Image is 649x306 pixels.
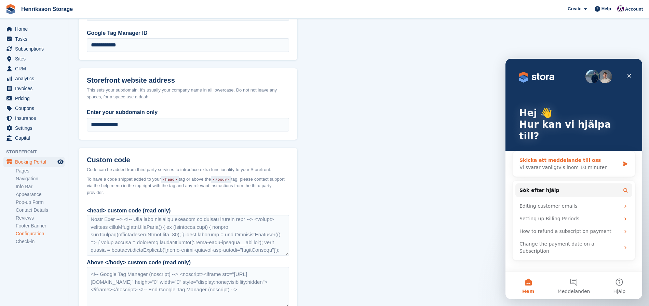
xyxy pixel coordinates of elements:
a: Henriksson Storage [18,3,76,15]
a: menu [3,157,65,167]
a: Pages [16,168,65,174]
a: menu [3,74,65,83]
code: <head> [161,176,179,183]
iframe: Intercom live chat [505,59,642,299]
div: Above </body> custom code (read only) [87,259,289,267]
span: Tasks [15,34,56,44]
label: Google Tag Manager ID [87,29,289,37]
a: Check-in [16,238,65,245]
a: menu [3,24,65,34]
span: Coupons [15,103,56,113]
a: menu [3,34,65,44]
span: Help [601,5,611,12]
span: Invoices [15,84,56,93]
a: menu [3,113,65,123]
a: Appearance [16,191,65,198]
a: menu [3,44,65,54]
div: Code can be added from third party services to introduce extra functionality to your Storefront. [87,166,289,173]
span: Analytics [15,74,56,83]
a: menu [3,123,65,133]
a: Footer Banner [16,223,65,229]
a: menu [3,94,65,103]
h2: Storefront website address [87,76,289,84]
div: <head> custom code (read only) [87,207,289,215]
label: Enter your subdomain only [87,108,289,116]
a: Contact Details [16,207,65,213]
a: menu [3,103,65,113]
a: menu [3,133,65,143]
span: Pricing [15,94,56,103]
span: Sites [15,54,56,64]
a: Navigation [16,176,65,182]
a: Configuration [16,231,65,237]
img: Joel Isaksson [617,5,624,12]
span: Create [568,5,581,12]
span: Home [15,24,56,34]
span: Account [625,6,643,13]
span: Settings [15,123,56,133]
a: Reviews [16,215,65,221]
a: menu [3,54,65,64]
a: Pop-up Form [16,199,65,206]
a: menu [3,84,65,93]
span: Insurance [15,113,56,123]
a: Info Bar [16,183,65,190]
div: This sets your subdomain. It's usually your company name in all lowercase. Do not not leave any s... [87,87,289,100]
img: stora-icon-8386f47178a22dfd0bd8f6a31ec36ba5ce8667c1dd55bd0f319d3a0aa187defe.svg [5,4,16,14]
a: Preview store [56,158,65,166]
span: Subscriptions [15,44,56,54]
span: Capital [15,133,56,143]
span: CRM [15,64,56,73]
code: </body> [211,176,231,183]
h2: Custom code [87,156,289,164]
a: menu [3,64,65,73]
span: Booking Portal [15,157,56,167]
span: To have a code snippet added to your tag or above the tag, please contact support via the help me... [87,176,289,196]
span: Storefront [6,149,68,155]
div: <!-- Loremi Dol Sitamet --> <consec>(adipisci(e,s,d,e,t){i[u]=l[e]||[];d[m].aliq({'eni.admin': ve... [87,215,289,256]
